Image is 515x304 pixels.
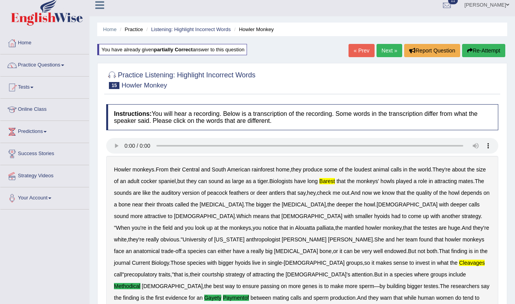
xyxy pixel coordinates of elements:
[157,201,173,208] b: throats
[156,166,168,173] b: From
[106,104,498,130] h4: You will hear a recording. Below is a transcription of the recording. Some words in the transcrip...
[265,248,273,254] b: big
[274,248,318,254] b: [MEDICAL_DATA]
[349,44,374,57] a: « Prev
[227,166,250,173] b: American
[448,190,460,196] b: howl
[145,201,155,208] b: their
[307,178,317,184] b: long
[336,201,354,208] b: deeper
[187,260,205,266] b: species
[415,260,430,266] b: invest
[183,248,186,254] b: a
[373,166,389,173] b: animal
[374,236,384,243] b: She
[291,166,301,173] b: they
[423,225,437,231] b: testes
[364,201,375,208] b: howl
[303,166,323,173] b: produce
[374,271,382,278] b: But
[469,201,480,208] b: calls
[152,190,159,196] b: the
[251,248,264,254] b: really
[344,248,353,254] b: can
[257,178,268,184] b: tiger
[159,271,170,278] b: traits
[250,190,255,196] b: or
[186,178,196,184] b: they
[182,190,200,196] b: version
[374,213,390,219] b: hyoids
[429,178,433,184] b: in
[483,190,490,196] b: on
[142,190,151,196] b: like
[131,225,146,231] b: you're
[307,190,315,196] b: hey
[246,236,280,243] b: anthropologist
[480,248,487,254] b: the
[434,178,457,184] b: attracting
[279,225,288,231] b: that
[433,166,450,173] b: They're
[207,248,216,254] b: can
[190,271,200,278] b: their
[252,166,274,173] b: rainforest
[346,260,363,266] b: groups
[434,236,443,243] b: that
[0,187,89,207] a: Your Account
[214,225,219,231] b: at
[268,260,282,266] b: single
[144,213,166,219] b: attractive
[462,225,471,231] b: And
[174,225,183,231] b: and
[257,190,268,196] b: deer
[427,248,437,254] b: both
[474,248,478,254] b: in
[439,225,447,231] b: are
[114,213,129,219] b: sound
[109,82,119,89] span: 15
[0,54,89,74] a: Practice Questions
[365,225,381,231] b: howler
[387,283,405,289] b: building
[380,178,394,184] b: howls
[469,248,473,254] b: is
[187,248,206,254] b: species
[418,166,431,173] b: world
[146,236,159,243] b: really
[286,271,350,278] b: [DEMOGRAPHIC_DATA]'s
[170,166,180,173] b: their
[277,271,284,278] b: the
[327,201,335,208] b: the
[114,201,117,208] b: a
[114,190,131,196] b: sounds
[336,178,345,184] b: that
[130,213,143,219] b: more
[118,26,143,33] li: Practice
[242,283,259,289] b: ensure
[282,213,343,219] b: [DEMOGRAPHIC_DATA]
[168,213,173,219] b: to
[440,283,449,289] b: The
[235,260,250,266] b: hyoids
[396,178,412,184] b: played
[220,225,228,231] b: the
[253,213,269,219] b: means
[189,295,195,301] b: for
[344,225,364,231] b: mantled
[165,295,187,301] b: evidence
[413,225,421,231] b: the
[155,295,164,301] b: first
[339,166,343,173] b: of
[373,248,383,254] b: well
[439,201,449,208] b: with
[298,190,306,196] b: say
[324,166,337,173] b: some
[344,213,354,219] b: with
[416,190,431,196] b: quality
[317,190,331,196] b: check
[402,213,407,219] b: to
[151,26,231,32] a: Listening: Highlight Incorrect Words
[475,178,484,184] b: The
[132,201,143,208] b: near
